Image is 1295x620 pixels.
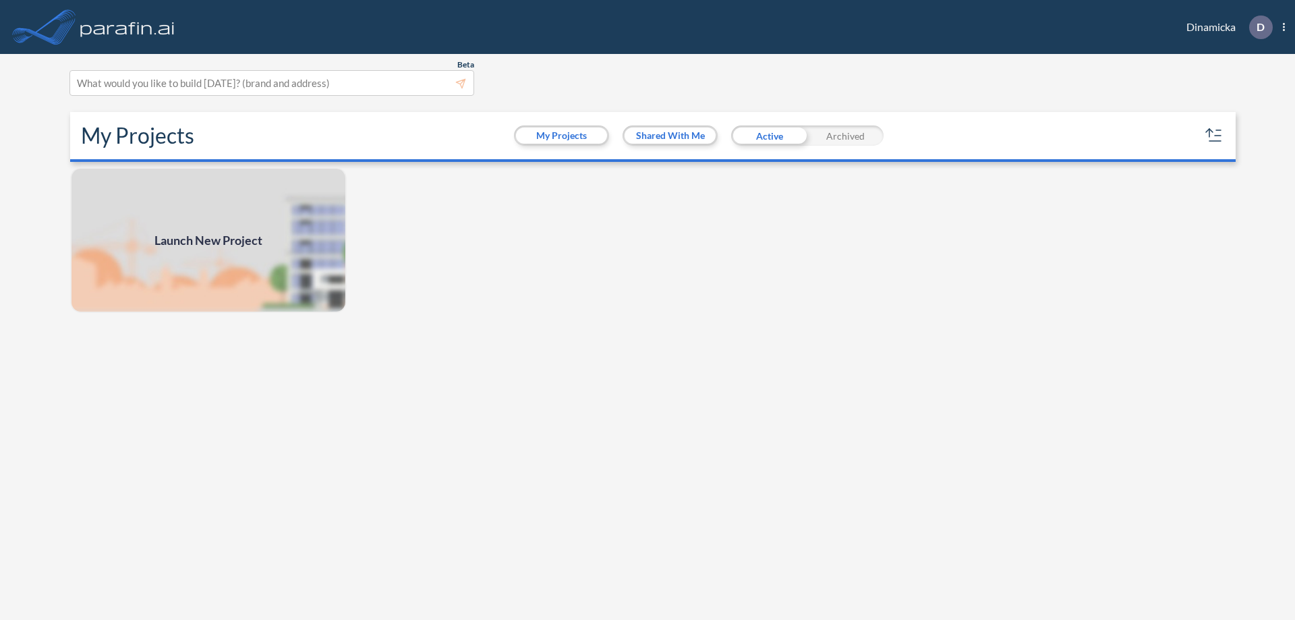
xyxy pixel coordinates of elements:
[457,59,474,70] span: Beta
[70,167,347,313] a: Launch New Project
[807,125,884,146] div: Archived
[516,128,607,144] button: My Projects
[625,128,716,144] button: Shared With Me
[81,123,194,148] h2: My Projects
[70,167,347,313] img: add
[731,125,807,146] div: Active
[154,231,262,250] span: Launch New Project
[1166,16,1285,39] div: Dinamicka
[1257,21,1265,33] p: D
[78,13,177,40] img: logo
[1203,125,1225,146] button: sort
